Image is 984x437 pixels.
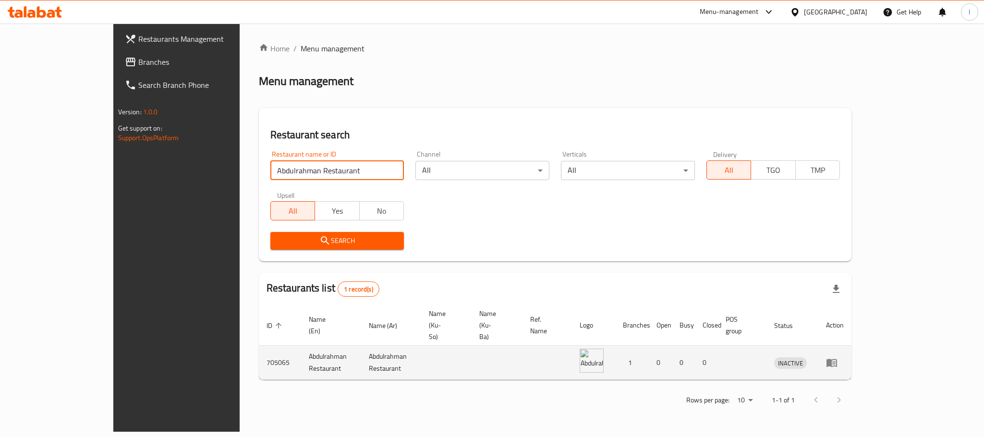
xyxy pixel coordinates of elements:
[275,204,312,218] span: All
[804,7,867,17] div: [GEOGRAPHIC_DATA]
[713,151,737,158] label: Delivery
[138,33,270,45] span: Restaurants Management
[143,106,158,118] span: 1.0.0
[319,204,356,218] span: Yes
[726,314,755,337] span: POS group
[818,305,851,346] th: Action
[369,320,410,331] span: Name (Ar)
[969,7,970,17] span: l
[259,346,301,380] td: 705065
[774,320,805,331] span: Status
[772,394,795,406] p: 1-1 of 1
[695,305,718,346] th: Closed
[800,163,837,177] span: TMP
[118,122,162,134] span: Get support on:
[711,163,748,177] span: All
[755,163,792,177] span: TGO
[301,346,361,380] td: Abdulrahman Restaurant
[774,357,807,369] div: INACTIVE
[615,346,649,380] td: 1
[615,305,649,346] th: Branches
[751,160,796,180] button: TGO
[270,232,404,250] button: Search
[649,305,672,346] th: Open
[259,43,852,54] nav: breadcrumb
[706,160,752,180] button: All
[301,43,364,54] span: Menu management
[117,73,278,97] a: Search Branch Phone
[561,161,695,180] div: All
[795,160,840,180] button: TMP
[695,346,718,380] td: 0
[686,394,729,406] p: Rows per page:
[825,278,848,301] div: Export file
[267,320,285,331] span: ID
[672,305,695,346] th: Busy
[270,161,404,180] input: Search for restaurant name or ID..
[672,346,695,380] td: 0
[774,358,807,369] span: INACTIVE
[361,346,421,380] td: Abdulrahman Restaurant
[118,132,179,144] a: Support.OpsPlatform
[259,305,852,380] table: enhanced table
[415,161,549,180] div: All
[267,281,379,297] h2: Restaurants list
[530,314,560,337] span: Ref. Name
[138,79,270,91] span: Search Branch Phone
[259,73,353,89] h2: Menu management
[278,235,397,247] span: Search
[270,201,316,220] button: All
[580,349,604,373] img: Abdulrahman Restaurant
[277,192,295,198] label: Upsell
[338,281,379,297] div: Total records count
[700,6,759,18] div: Menu-management
[315,201,360,220] button: Yes
[293,43,297,54] li: /
[572,305,615,346] th: Logo
[338,285,379,294] span: 1 record(s)
[359,201,404,220] button: No
[364,204,401,218] span: No
[117,50,278,73] a: Branches
[649,346,672,380] td: 0
[138,56,270,68] span: Branches
[429,308,460,342] span: Name (Ku-So)
[118,106,142,118] span: Version:
[479,308,510,342] span: Name (Ku-Ba)
[309,314,350,337] span: Name (En)
[733,393,756,408] div: Rows per page:
[117,27,278,50] a: Restaurants Management
[270,128,840,142] h2: Restaurant search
